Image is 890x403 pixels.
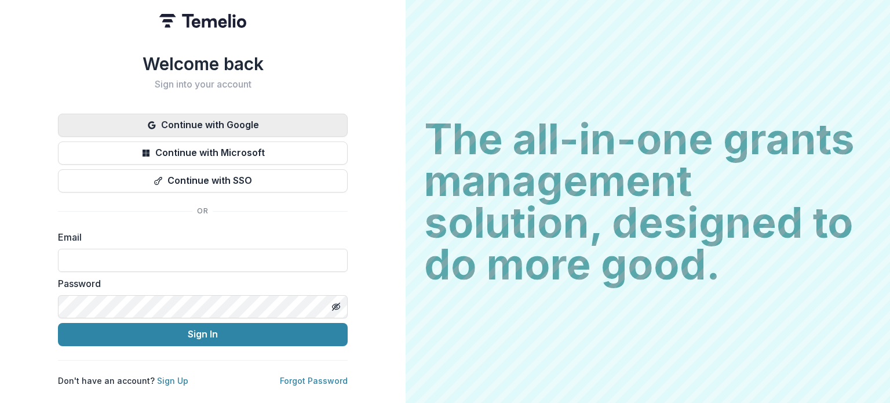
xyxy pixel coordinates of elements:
label: Password [58,277,341,291]
a: Sign Up [157,376,188,386]
img: Temelio [159,14,246,28]
button: Toggle password visibility [327,297,345,316]
h2: Sign into your account [58,79,348,90]
p: Don't have an account? [58,375,188,387]
a: Forgot Password [280,376,348,386]
label: Email [58,230,341,244]
button: Sign In [58,323,348,346]
button: Continue with SSO [58,169,348,193]
button: Continue with Google [58,114,348,137]
h1: Welcome back [58,53,348,74]
button: Continue with Microsoft [58,141,348,165]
